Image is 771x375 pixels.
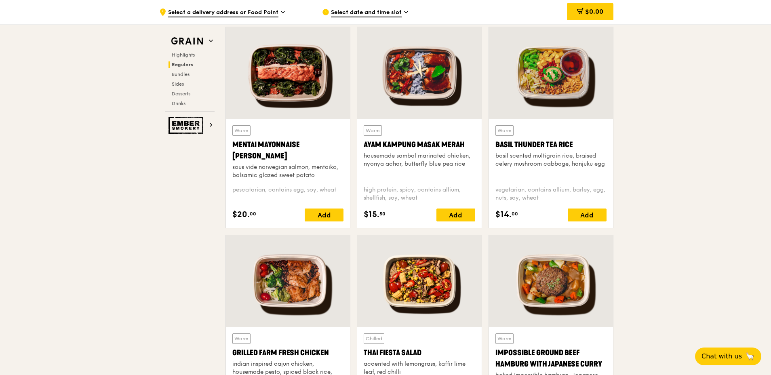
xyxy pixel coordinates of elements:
[331,8,402,17] span: Select date and time slot
[232,125,251,136] div: Warm
[305,209,343,221] div: Add
[168,8,278,17] span: Select a delivery address or Food Point
[585,8,603,15] span: $0.00
[364,139,475,150] div: Ayam Kampung Masak Merah
[172,52,195,58] span: Highlights
[172,101,185,106] span: Drinks
[172,91,190,97] span: Desserts
[436,209,475,221] div: Add
[172,81,184,87] span: Sides
[495,333,514,344] div: Warm
[232,139,343,162] div: Mentai Mayonnaise [PERSON_NAME]
[172,72,190,77] span: Bundles
[232,186,343,202] div: pescatarian, contains egg, soy, wheat
[169,34,206,48] img: Grain web logo
[364,209,379,221] span: $15.
[379,211,385,217] span: 50
[495,209,512,221] span: $14.
[364,152,475,168] div: housemade sambal marinated chicken, nyonya achar, butterfly blue pea rice
[364,333,384,344] div: Chilled
[495,186,607,202] div: vegetarian, contains allium, barley, egg, nuts, soy, wheat
[364,125,382,136] div: Warm
[232,209,250,221] span: $20.
[232,333,251,344] div: Warm
[695,348,761,365] button: Chat with us🦙
[512,211,518,217] span: 00
[495,152,607,168] div: basil scented multigrain rice, braised celery mushroom cabbage, hanjuku egg
[495,125,514,136] div: Warm
[250,211,256,217] span: 00
[568,209,607,221] div: Add
[701,352,742,361] span: Chat with us
[364,347,475,358] div: Thai Fiesta Salad
[364,186,475,202] div: high protein, spicy, contains allium, shellfish, soy, wheat
[495,139,607,150] div: Basil Thunder Tea Rice
[172,62,193,67] span: Regulars
[169,117,206,134] img: Ember Smokery web logo
[495,347,607,370] div: Impossible Ground Beef Hamburg with Japanese Curry
[745,352,755,361] span: 🦙
[232,163,343,179] div: sous vide norwegian salmon, mentaiko, balsamic glazed sweet potato
[232,347,343,358] div: Grilled Farm Fresh Chicken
